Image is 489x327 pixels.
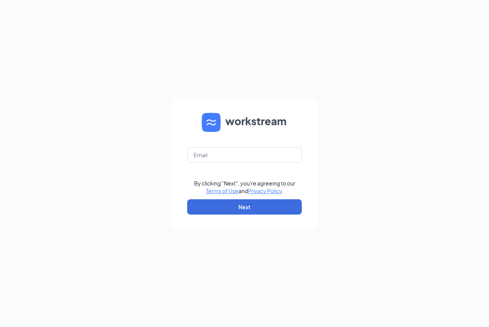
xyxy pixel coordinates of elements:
[187,147,302,163] input: Email
[206,187,238,194] a: Terms of Use
[202,113,287,132] img: WS logo and Workstream text
[248,187,282,194] a: Privacy Policy
[194,179,295,195] div: By clicking "Next", you're agreeing to our and .
[187,199,302,215] button: Next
